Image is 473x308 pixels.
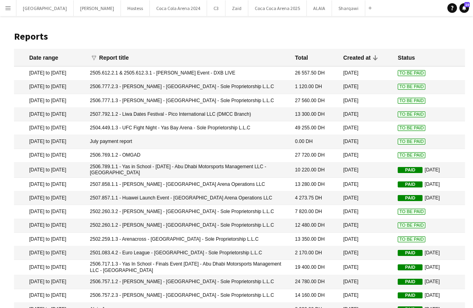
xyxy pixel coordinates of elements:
mat-cell: 14 160.00 DH [291,289,339,303]
button: Coca Cola Arena 2024 [150,0,207,16]
div: Created at [343,54,378,61]
button: [PERSON_NAME] [74,0,121,16]
mat-cell: [DATE] to [DATE] [14,135,86,149]
div: Created at [343,54,370,61]
mat-cell: 13 300.00 DH [291,108,339,121]
span: To Be Paid [398,209,425,215]
mat-cell: 2507.792.1.2 - Liwa Dates Festival - Pico International LLC (DMCC Branch) [86,108,291,121]
mat-cell: 2506.757.1.2 - [PERSON_NAME] - [GEOGRAPHIC_DATA] - Sole Proprietorship L.L.C [86,275,291,289]
span: To Be Paid [398,222,425,228]
mat-cell: [DATE] [339,289,394,303]
button: Hostess [121,0,150,16]
span: Paid [398,264,423,270]
mat-cell: [DATE] to [DATE] [14,205,86,219]
span: To Be Paid [398,70,425,76]
span: Paid [398,195,423,201]
mat-cell: 27 560.00 DH [291,94,339,108]
mat-cell: [DATE] [339,260,394,275]
mat-cell: [DATE] [394,275,465,289]
mat-cell: 4 273.75 DH [291,191,339,205]
mat-cell: [DATE] to [DATE] [14,66,86,80]
mat-cell: 0.00 DH [291,135,339,149]
mat-cell: [DATE] [394,246,465,260]
span: To Be Paid [398,152,425,158]
mat-cell: [DATE] [339,191,394,205]
a: 10 [459,3,469,13]
mat-cell: [DATE] [339,163,394,178]
mat-cell: [DATE] [339,94,394,108]
button: C3 [207,0,225,16]
mat-cell: [DATE] [339,121,394,135]
span: To Be Paid [398,125,425,131]
mat-cell: [DATE] [339,246,394,260]
mat-cell: [DATE] to [DATE] [14,108,86,121]
mat-cell: [DATE] [339,149,394,163]
mat-cell: 2507.857.1.1 - Huawei Launch Event - [GEOGRAPHIC_DATA] Arena Operations LLC [86,191,291,205]
mat-cell: 2506.769.1.2 - OMGAD [86,149,291,163]
span: Paid [398,167,423,173]
mat-cell: 12 480.00 DH [291,219,339,233]
mat-cell: [DATE] to [DATE] [14,178,86,191]
mat-cell: [DATE] to [DATE] [14,219,86,233]
mat-cell: [DATE] [394,191,465,205]
mat-cell: [DATE] [394,178,465,191]
mat-cell: 2506.717.1.3 - Yas In School - Finals Event [DATE] - Abu Dhabi Motorsports Management LLC - [GEOG... [86,260,291,275]
span: Paid [398,250,423,256]
span: Paid [398,292,423,298]
mat-cell: [DATE] to [DATE] [14,246,86,260]
div: Report title [99,54,136,61]
mat-cell: 7 820.00 DH [291,205,339,219]
mat-cell: [DATE] [339,275,394,289]
span: To Be Paid [398,98,425,104]
span: 10 [464,2,470,7]
mat-cell: 13 350.00 DH [291,233,339,246]
div: Date range [29,54,58,61]
mat-cell: 2506.777.2.3 - [PERSON_NAME] - [GEOGRAPHIC_DATA] - Sole Proprietorship L.L.C [86,81,291,94]
div: Report title [99,54,129,61]
mat-cell: 2504.449.1.3 - UFC Fight Night - Yas Bay Arena - Sole Proprietorship L.L.C [86,121,291,135]
mat-cell: [DATE] to [DATE] [14,260,86,275]
mat-cell: [DATE] to [DATE] [14,289,86,303]
span: Paid [398,181,423,187]
mat-cell: [DATE] [339,178,394,191]
mat-cell: [DATE] to [DATE] [14,191,86,205]
mat-cell: 19 400.00 DH [291,260,339,275]
span: To Be Paid [398,84,425,90]
mat-cell: [DATE] [394,260,465,275]
mat-cell: 2501.083.4.2 - Euro League - [GEOGRAPHIC_DATA] - Sole Proprietorship L.L.C [86,246,291,260]
button: Coca Coca Arena 2025 [248,0,307,16]
mat-cell: 2507.858.1.1 - [PERSON_NAME] - [GEOGRAPHIC_DATA] Arena Operations LLC [86,178,291,191]
mat-cell: 2506.757.2.3 - [PERSON_NAME] - [GEOGRAPHIC_DATA] - Sole Proprietorship L.L.C [86,289,291,303]
mat-cell: [DATE] [339,219,394,233]
mat-cell: [DATE] [339,135,394,149]
mat-cell: 2502.260.3.2 - [PERSON_NAME] - [GEOGRAPHIC_DATA] - Sole Proprietorship L.L.C [86,205,291,219]
span: To Be Paid [398,236,425,242]
mat-cell: [DATE] to [DATE] [14,233,86,246]
mat-cell: [DATE] to [DATE] [14,81,86,94]
mat-cell: [DATE] [339,108,394,121]
mat-cell: 2506.777.1.3 - [PERSON_NAME] - [GEOGRAPHIC_DATA] - Sole Proprietorship L.L.C [86,94,291,108]
mat-cell: July payment report [86,135,291,149]
mat-cell: [DATE] to [DATE] [14,121,86,135]
h1: Reports [14,30,465,42]
mat-cell: [DATE] [339,205,394,219]
mat-cell: [DATE] [339,233,394,246]
mat-cell: [DATE] to [DATE] [14,149,86,163]
mat-cell: [DATE] to [DATE] [14,94,86,108]
span: Paid [398,279,423,285]
mat-cell: 2506.789.1.1 - Yas in School - [DATE] - Abu Dhabi Motorsports Management LLC - [GEOGRAPHIC_DATA] [86,163,291,178]
mat-cell: [DATE] to [DATE] [14,275,86,289]
mat-cell: 2502.260.1.2 - [PERSON_NAME] - [GEOGRAPHIC_DATA] - Sole Proprietorship L.L.C [86,219,291,233]
div: Status [398,54,415,61]
mat-cell: [DATE] [339,66,394,80]
div: Total [295,54,308,61]
mat-cell: [DATE] [339,81,394,94]
mat-cell: 2 170.00 DH [291,246,339,260]
mat-cell: 26 557.50 DH [291,66,339,80]
button: [GEOGRAPHIC_DATA] [16,0,74,16]
mat-cell: 49 255.00 DH [291,121,339,135]
mat-cell: 2505.612.2.1 & 2505.612.3.1 - [PERSON_NAME] Event - DXB LIVE [86,66,291,80]
mat-cell: 13 280.00 DH [291,178,339,191]
span: To Be Paid [398,111,425,117]
mat-cell: [DATE] [394,289,465,303]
